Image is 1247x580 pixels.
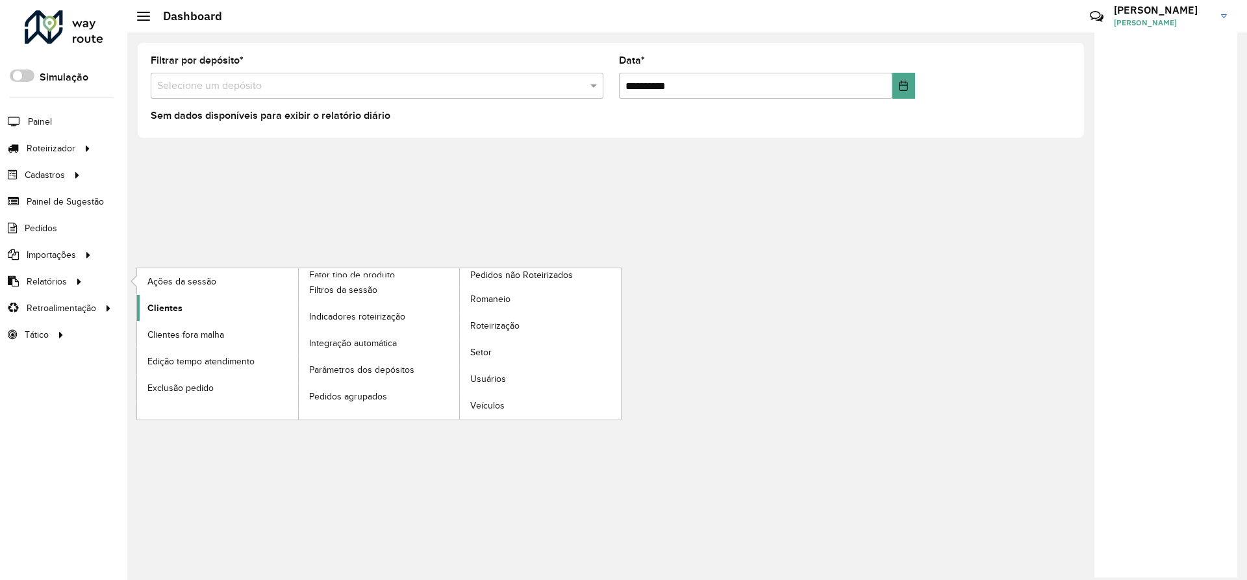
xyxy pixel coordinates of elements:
span: Painel [28,115,52,129]
span: Clientes [147,301,183,315]
label: Filtrar por depósito [151,53,244,68]
a: Veículos [460,393,621,419]
span: Roteirização [470,319,520,333]
a: Filtros da sessão [299,277,460,303]
a: Usuários [460,366,621,392]
span: Veículos [470,399,505,412]
h3: [PERSON_NAME] [1114,4,1211,16]
span: Pedidos não Roteirizados [470,268,573,282]
a: Exclusão pedido [137,375,298,401]
h2: Dashboard [150,9,222,23]
a: Clientes fora malha [137,322,298,347]
span: Setor [470,346,492,359]
span: Painel de Sugestão [27,195,104,208]
a: Fator tipo de produto [137,268,460,419]
span: Pedidos agrupados [309,390,387,403]
a: Pedidos agrupados [299,384,460,410]
span: Tático [25,328,49,342]
span: Importações [27,248,76,262]
a: Clientes [137,295,298,321]
span: Ações da sessão [147,275,216,288]
span: Parâmetros dos depósitos [309,363,414,377]
a: Edição tempo atendimento [137,348,298,374]
a: Indicadores roteirização [299,304,460,330]
span: Clientes fora malha [147,328,224,342]
a: Setor [460,340,621,366]
a: Ações da sessão [137,268,298,294]
button: Choose Date [892,73,915,99]
span: Filtros da sessão [309,283,377,297]
span: Pedidos [25,221,57,235]
span: Retroalimentação [27,301,96,315]
a: Integração automática [299,331,460,357]
span: Exclusão pedido [147,381,214,395]
span: Edição tempo atendimento [147,355,255,368]
span: Integração automática [309,336,397,350]
span: Relatórios [27,275,67,288]
span: Romaneio [470,292,510,306]
a: Contato Rápido [1083,3,1111,31]
span: Fator tipo de produto [309,268,395,282]
span: Indicadores roteirização [309,310,405,323]
span: Roteirizador [27,142,75,155]
a: Pedidos não Roteirizados [299,268,622,419]
label: Simulação [40,69,88,85]
a: Romaneio [460,286,621,312]
span: [PERSON_NAME] [1114,17,1211,29]
label: Sem dados disponíveis para exibir o relatório diário [151,108,390,123]
a: Parâmetros dos depósitos [299,357,460,383]
label: Data [619,53,645,68]
span: Cadastros [25,168,65,182]
span: Usuários [470,372,506,386]
a: Roteirização [460,313,621,339]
